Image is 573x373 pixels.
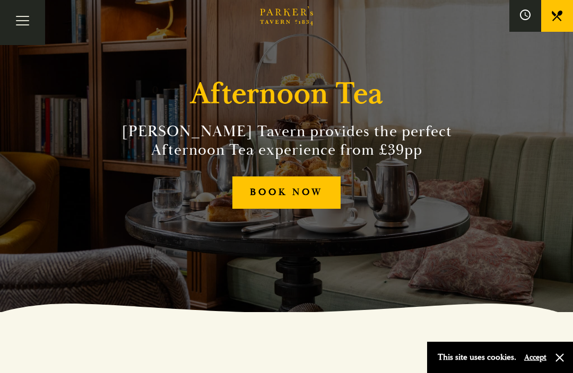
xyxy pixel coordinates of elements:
[438,350,516,365] p: This site uses cookies.
[87,122,486,159] h2: [PERSON_NAME] Tavern provides the perfect Afternoon Tea experience from £39pp
[190,76,383,112] h1: Afternoon Tea
[232,176,341,209] a: BOOK NOW
[554,352,565,363] button: Close and accept
[524,352,546,362] button: Accept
